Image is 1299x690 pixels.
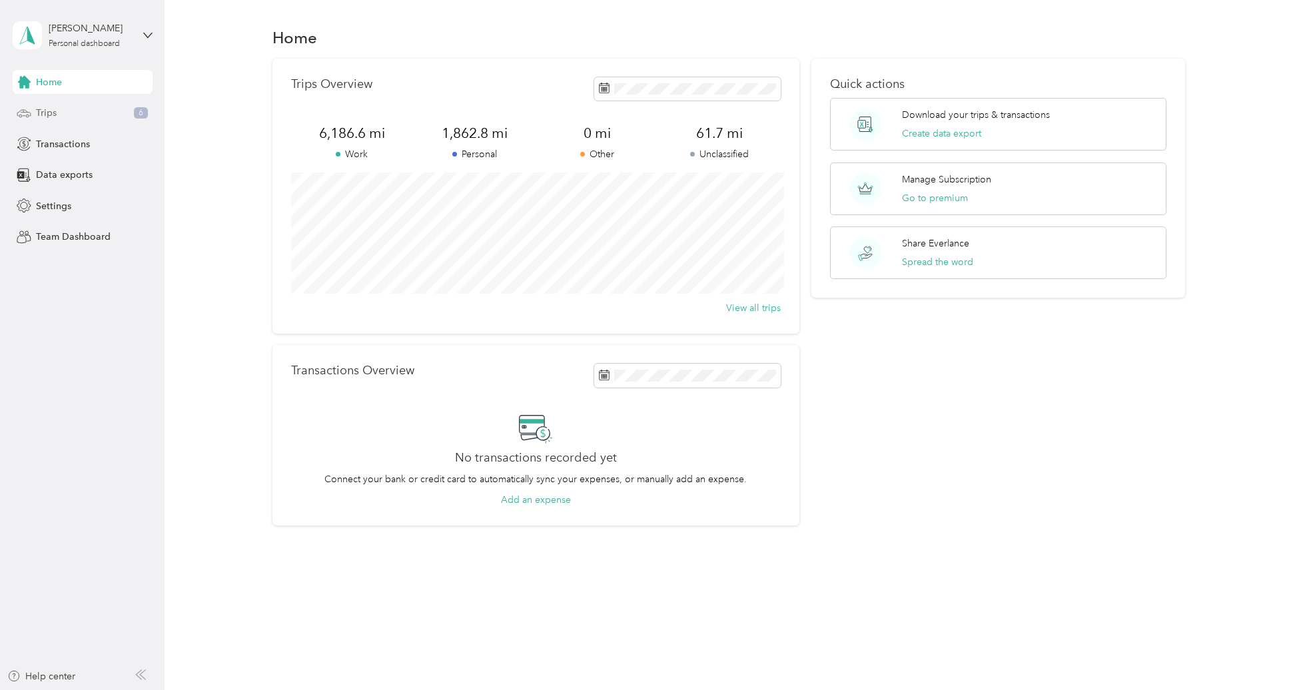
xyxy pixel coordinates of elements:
button: Create data export [902,127,981,141]
p: Trips Overview [291,77,372,91]
span: Home [36,75,62,89]
p: Transactions Overview [291,364,414,378]
span: Team Dashboard [36,230,111,244]
button: Spread the word [902,255,973,269]
button: Go to premium [902,191,968,205]
div: Personal dashboard [49,40,120,48]
span: Settings [36,199,71,213]
span: 61.7 mi [658,124,781,143]
h2: No transactions recorded yet [455,451,617,465]
span: 1,862.8 mi [413,124,536,143]
span: 0 mi [536,124,658,143]
span: Data exports [36,168,93,182]
button: View all trips [726,301,781,315]
button: Add an expense [501,493,571,507]
span: Trips [36,106,57,120]
p: Download your trips & transactions [902,108,1050,122]
p: Work [291,147,414,161]
p: Quick actions [830,77,1166,91]
h1: Home [272,31,317,45]
p: Unclassified [658,147,781,161]
p: Connect your bank or credit card to automatically sync your expenses, or manually add an expense. [324,472,747,486]
p: Other [536,147,658,161]
iframe: Everlance-gr Chat Button Frame [1224,615,1299,690]
div: [PERSON_NAME] [49,21,132,35]
span: 6 [134,107,148,119]
button: Help center [7,669,75,683]
p: Personal [413,147,536,161]
p: Manage Subscription [902,172,991,186]
p: Share Everlance [902,236,969,250]
span: Transactions [36,137,90,151]
span: 6,186.6 mi [291,124,414,143]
